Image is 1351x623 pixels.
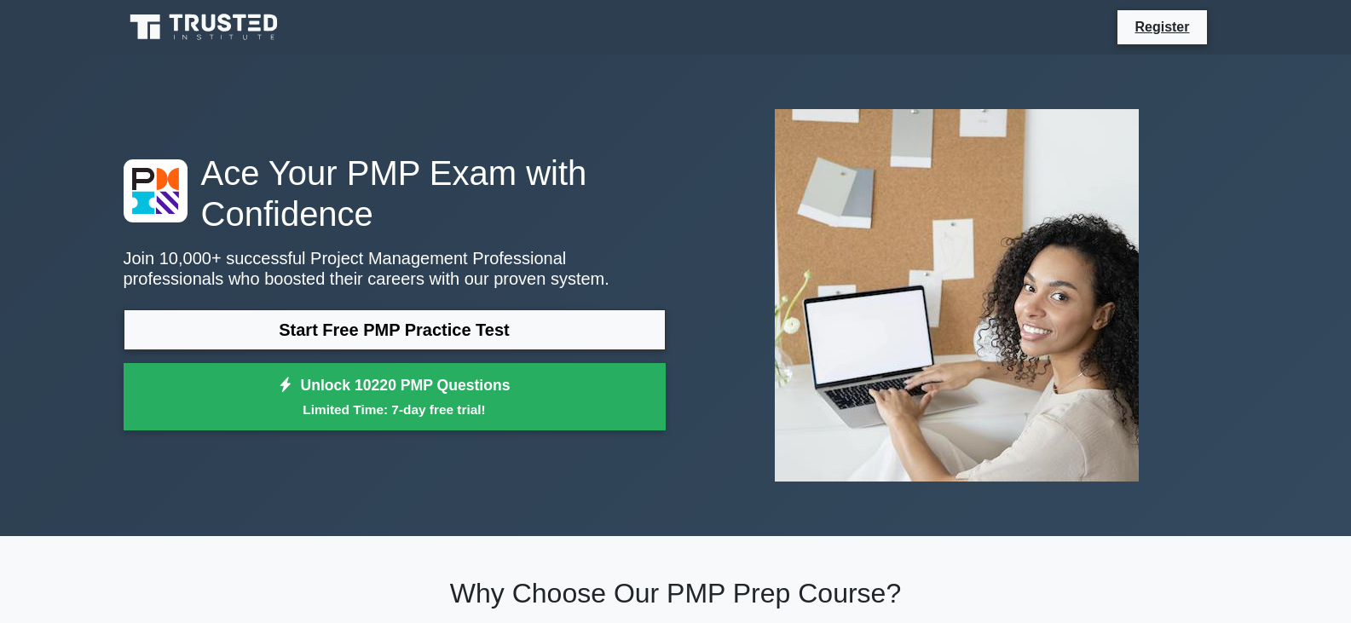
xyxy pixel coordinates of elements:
a: Unlock 10220 PMP QuestionsLimited Time: 7-day free trial! [124,363,666,431]
h2: Why Choose Our PMP Prep Course? [124,577,1228,609]
small: Limited Time: 7-day free trial! [145,400,644,419]
h1: Ace Your PMP Exam with Confidence [124,153,666,234]
p: Join 10,000+ successful Project Management Professional professionals who boosted their careers w... [124,248,666,289]
a: Start Free PMP Practice Test [124,309,666,350]
a: Register [1124,16,1199,37]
